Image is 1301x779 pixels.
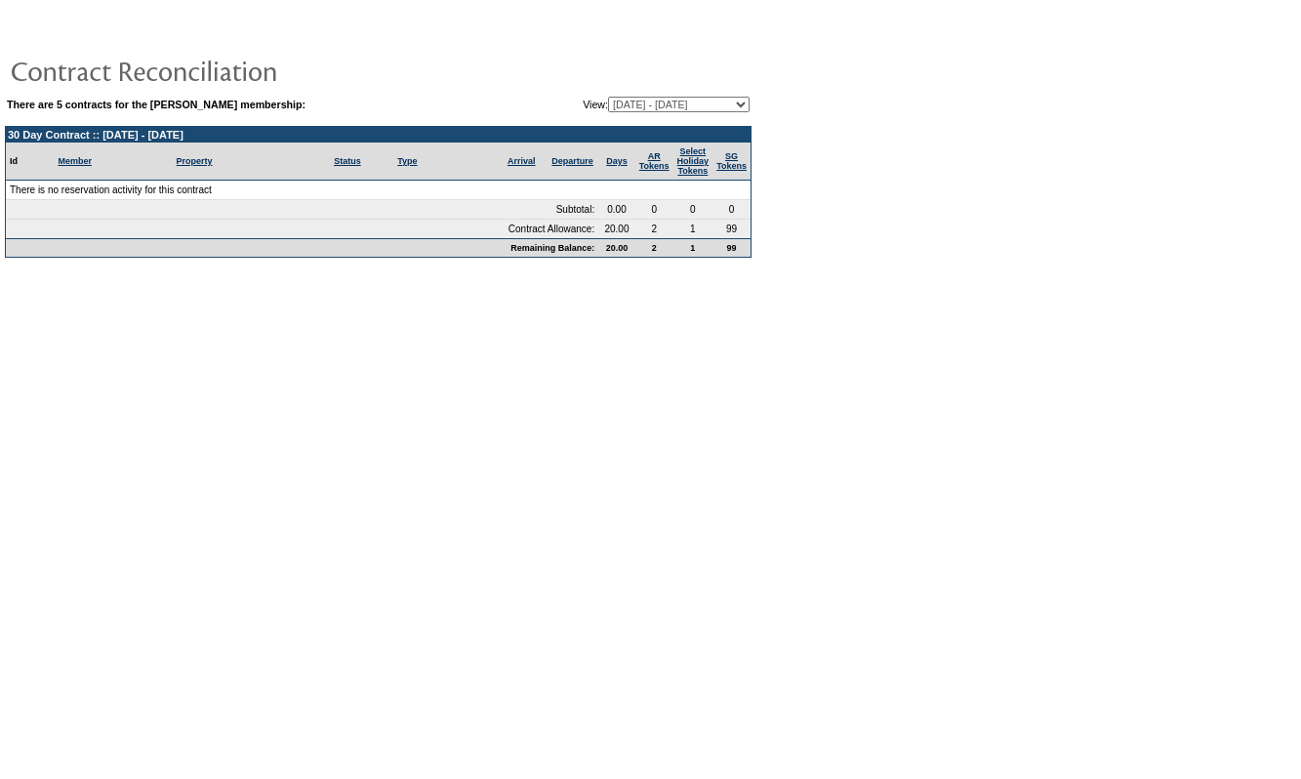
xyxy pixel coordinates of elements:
[6,200,598,220] td: Subtotal:
[598,238,635,257] td: 20.00
[6,181,751,200] td: There is no reservation activity for this contract
[598,200,635,220] td: 0.00
[712,200,751,220] td: 0
[635,200,673,220] td: 0
[6,143,54,181] td: Id
[673,220,713,238] td: 1
[635,238,673,257] td: 2
[6,238,598,257] td: Remaining Balance:
[508,156,536,166] a: Arrival
[716,151,747,171] a: SGTokens
[677,146,710,176] a: Select HolidayTokens
[6,220,598,238] td: Contract Allowance:
[639,151,670,171] a: ARTokens
[397,156,417,166] a: Type
[6,127,751,143] td: 30 Day Contract :: [DATE] - [DATE]
[673,238,713,257] td: 1
[177,156,213,166] a: Property
[598,220,635,238] td: 20.00
[673,200,713,220] td: 0
[484,97,750,112] td: View:
[334,156,361,166] a: Status
[712,220,751,238] td: 99
[58,156,92,166] a: Member
[7,99,305,110] b: There are 5 contracts for the [PERSON_NAME] membership:
[10,51,400,90] img: pgTtlContractReconciliation.gif
[606,156,628,166] a: Days
[712,238,751,257] td: 99
[635,220,673,238] td: 2
[551,156,593,166] a: Departure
